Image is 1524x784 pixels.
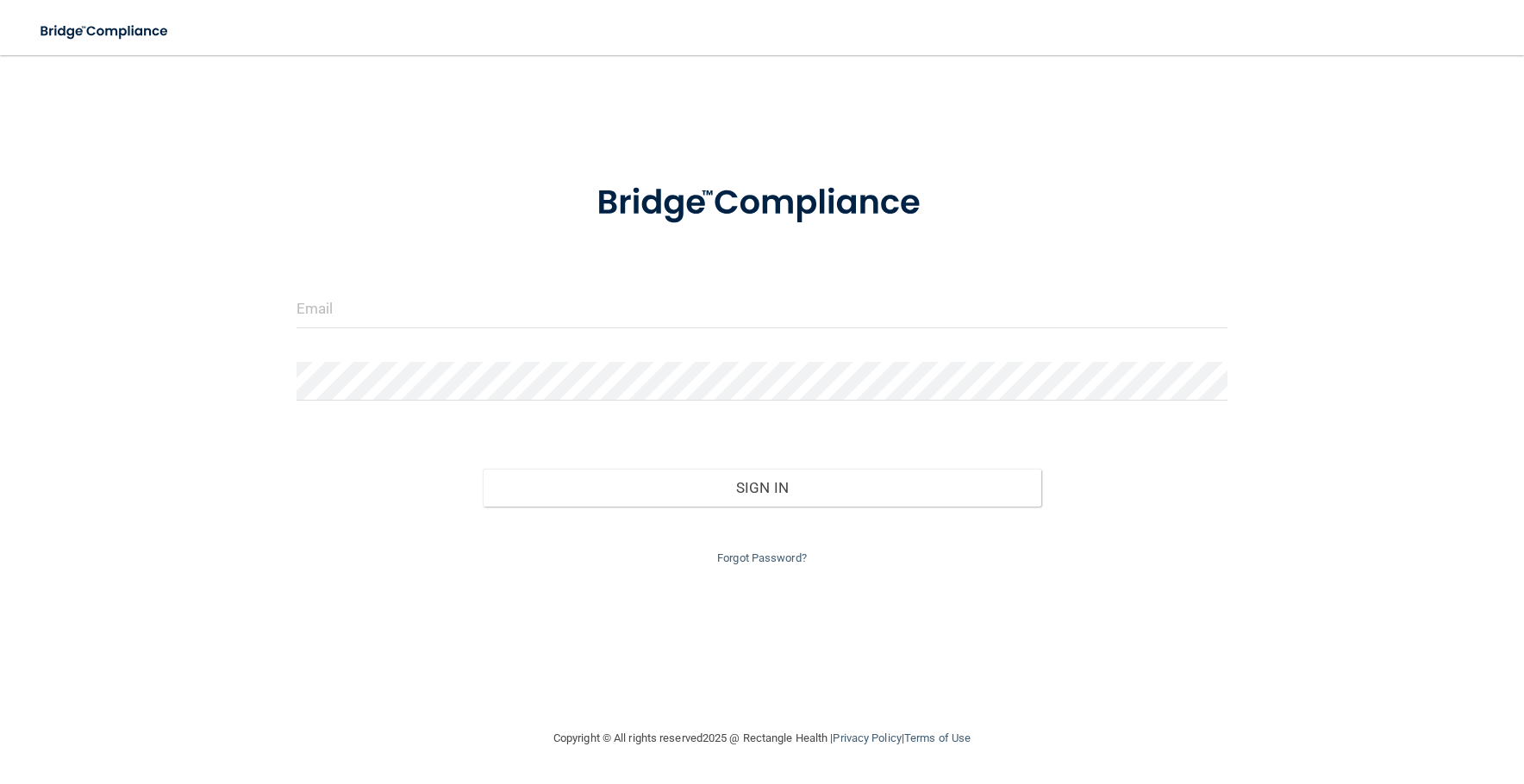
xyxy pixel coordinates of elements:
[833,731,901,744] a: Privacy Policy
[561,159,963,248] img: bridge_compliance_login_screen.278c3ca4.svg
[717,551,807,564] a: Forgot Password?
[904,731,971,744] a: Terms of Use
[447,711,1077,766] div: Copyright © All rights reserved 2025 @ Rectangle Health | |
[297,289,1227,328] input: Email
[483,469,1041,507] button: Sign In
[26,14,184,49] img: bridge_compliance_login_screen.278c3ca4.svg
